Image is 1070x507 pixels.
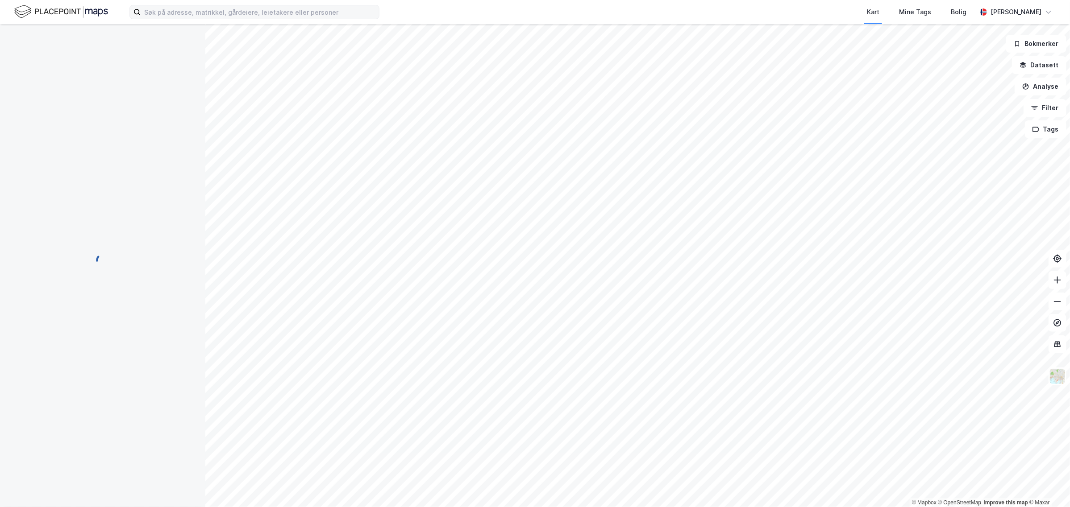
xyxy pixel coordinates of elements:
[899,7,931,17] div: Mine Tags
[1024,99,1066,117] button: Filter
[991,7,1041,17] div: [PERSON_NAME]
[984,499,1028,506] a: Improve this map
[938,499,982,506] a: OpenStreetMap
[141,5,379,19] input: Søk på adresse, matrikkel, gårdeiere, leietakere eller personer
[1025,464,1070,507] iframe: Chat Widget
[1015,78,1066,95] button: Analyse
[867,7,879,17] div: Kart
[1049,368,1066,385] img: Z
[96,253,110,268] img: spinner.a6d8c91a73a9ac5275cf975e30b51cfb.svg
[1025,120,1066,138] button: Tags
[912,499,937,506] a: Mapbox
[1006,35,1066,53] button: Bokmerker
[1012,56,1066,74] button: Datasett
[14,4,108,20] img: logo.f888ab2527a4732fd821a326f86c7f29.svg
[1025,464,1070,507] div: Kontrollprogram for chat
[951,7,966,17] div: Bolig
